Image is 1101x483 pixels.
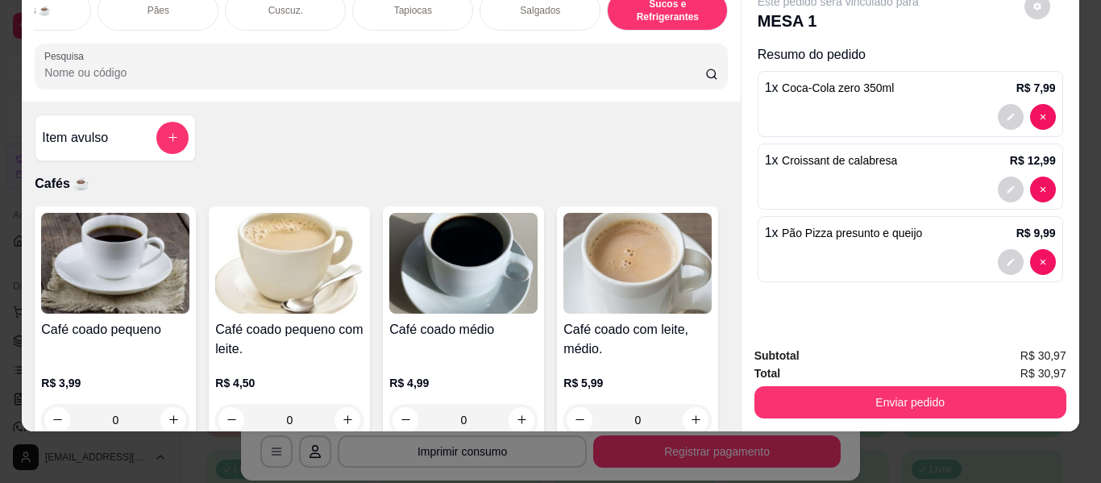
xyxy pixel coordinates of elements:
button: decrease-product-quantity [998,104,1024,130]
img: product-image [563,213,712,314]
button: increase-product-quantity [509,407,534,433]
strong: Subtotal [754,349,800,362]
p: Tapiocas [394,4,432,17]
h4: Café coado médio [389,320,538,339]
button: decrease-product-quantity [393,407,418,433]
button: decrease-product-quantity [218,407,244,433]
p: Pães [147,4,169,17]
span: Pão Pizza presunto e queijo [782,227,922,239]
button: decrease-product-quantity [567,407,592,433]
p: 1 x [765,78,895,98]
p: Salgados [520,4,560,17]
img: product-image [215,213,364,314]
span: R$ 30,97 [1020,364,1066,382]
button: decrease-product-quantity [1030,177,1056,202]
p: 1 x [765,223,923,243]
p: R$ 3,99 [41,375,189,391]
button: increase-product-quantity [683,407,708,433]
button: increase-product-quantity [160,407,186,433]
p: R$ 4,99 [389,375,538,391]
p: R$ 12,99 [1010,152,1056,169]
span: R$ 30,97 [1020,347,1066,364]
strong: Total [754,367,780,380]
label: Pesquisa [44,49,89,63]
p: Cafés ☕ [35,174,727,194]
button: increase-product-quantity [334,407,360,433]
p: 1 x [765,151,898,170]
h4: Café coado pequeno com leite. [215,320,364,359]
button: decrease-product-quantity [1030,104,1056,130]
h4: Café coado com leite, médio. [563,320,712,359]
h4: Café coado pequeno [41,320,189,339]
img: product-image [389,213,538,314]
button: decrease-product-quantity [44,407,70,433]
button: decrease-product-quantity [998,177,1024,202]
span: Coca-Cola zero 350ml [782,81,894,94]
p: MESA 1 [758,10,919,32]
h4: Item avulso [42,128,108,148]
span: Croissant de calabresa [782,154,897,167]
button: Enviar pedido [754,386,1066,418]
button: add-separate-item [156,122,189,154]
button: decrease-product-quantity [1030,249,1056,275]
p: R$ 4,50 [215,375,364,391]
p: Cuscuz. [268,4,303,17]
p: R$ 5,99 [563,375,712,391]
p: R$ 9,99 [1016,225,1056,241]
button: decrease-product-quantity [998,249,1024,275]
p: Resumo do pedido [758,45,1063,65]
img: product-image [41,213,189,314]
input: Pesquisa [44,65,705,81]
p: R$ 7,99 [1016,80,1056,96]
